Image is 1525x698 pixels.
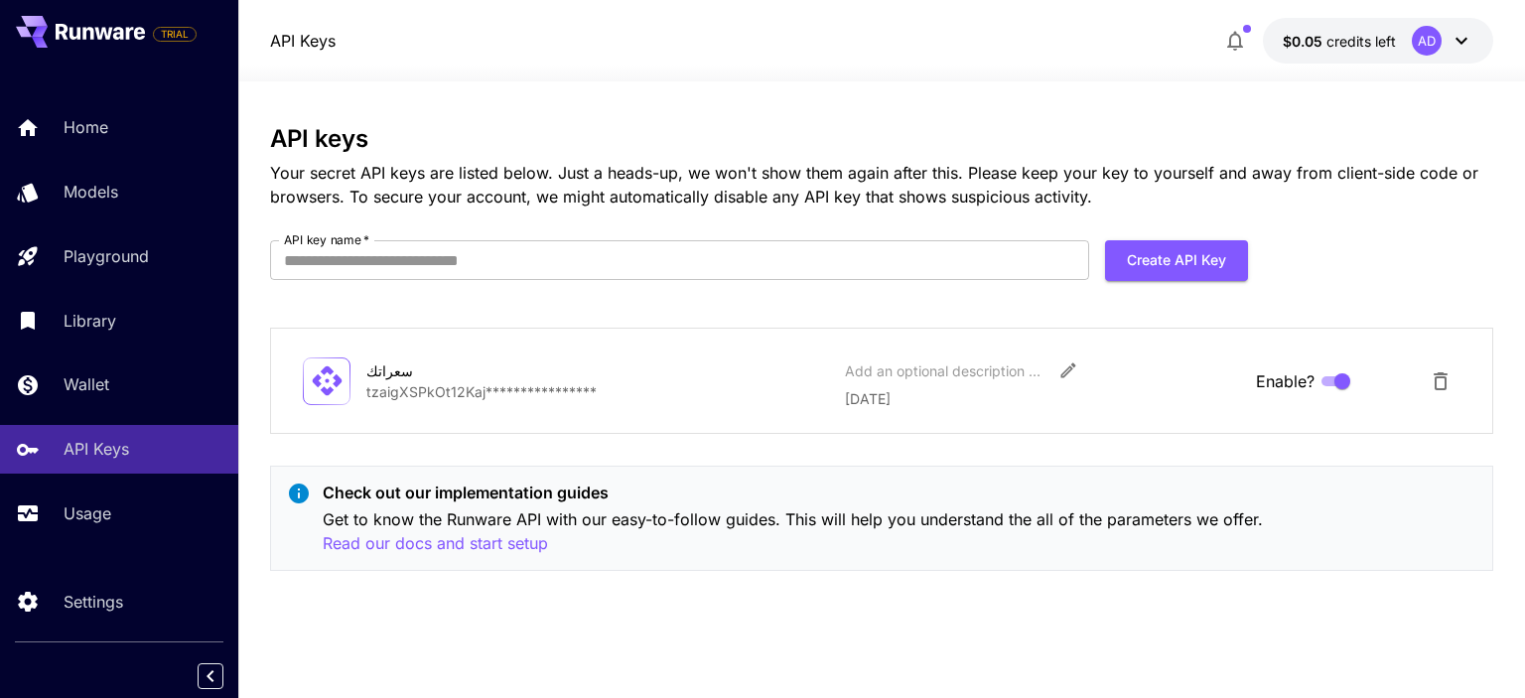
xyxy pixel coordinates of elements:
[323,507,1475,556] p: Get to know the Runware API with our easy-to-follow guides. This will help you understand the all...
[845,388,1239,409] p: [DATE]
[64,437,129,461] p: API Keys
[64,244,149,268] p: Playground
[1050,352,1086,388] button: Edit
[270,161,1492,209] p: Your secret API keys are listed below. Just a heads-up, we won't show them again after this. Plea...
[1421,361,1460,401] button: Delete API Key
[845,360,1043,381] div: Add an optional description or comment
[153,22,197,46] span: Add your payment card to enable full platform functionality.
[1326,33,1396,50] span: credits left
[1105,240,1248,281] button: Create API Key
[1283,31,1396,52] div: $0.05
[1256,369,1315,393] span: Enable?
[284,231,369,248] label: API key name
[64,372,109,396] p: Wallet
[270,29,336,53] a: API Keys
[323,481,1475,504] p: Check out our implementation guides
[270,29,336,53] nav: breadcrumb
[1283,33,1326,50] span: $0.05
[212,658,238,694] div: Collapse sidebar
[64,180,118,204] p: Models
[64,590,123,614] p: Settings
[366,360,565,381] div: سعراتك
[64,115,108,139] p: Home
[1263,18,1493,64] button: $0.05AD
[323,531,548,556] button: Read our docs and start setup
[64,309,116,333] p: Library
[1412,26,1442,56] div: AD
[154,27,196,42] span: TRIAL
[198,663,223,689] button: Collapse sidebar
[64,501,111,525] p: Usage
[270,125,1492,153] h3: API keys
